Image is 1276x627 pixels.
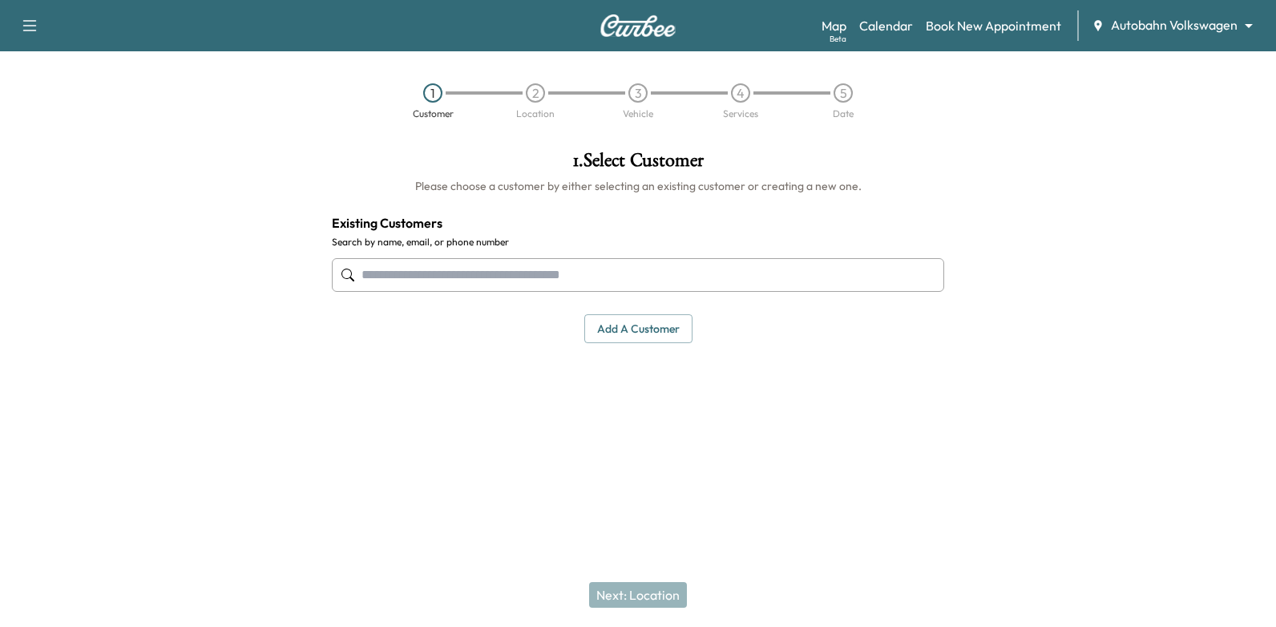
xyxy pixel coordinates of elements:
h6: Please choose a customer by either selecting an existing customer or creating a new one. [332,178,944,194]
div: Services [723,109,758,119]
div: Vehicle [623,109,653,119]
img: Curbee Logo [600,14,676,37]
div: 3 [628,83,648,103]
label: Search by name, email, or phone number [332,236,944,249]
div: Date [833,109,854,119]
h4: Existing Customers [332,213,944,233]
div: Location [516,109,555,119]
a: Calendar [859,16,913,35]
div: Customer [413,109,454,119]
a: MapBeta [822,16,846,35]
div: 2 [526,83,545,103]
div: Beta [830,33,846,45]
div: 5 [834,83,853,103]
span: Autobahn Volkswagen [1111,16,1238,34]
h1: 1 . Select Customer [332,151,944,178]
a: Book New Appointment [926,16,1061,35]
div: 4 [731,83,750,103]
div: 1 [423,83,442,103]
button: Add a customer [584,314,693,344]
